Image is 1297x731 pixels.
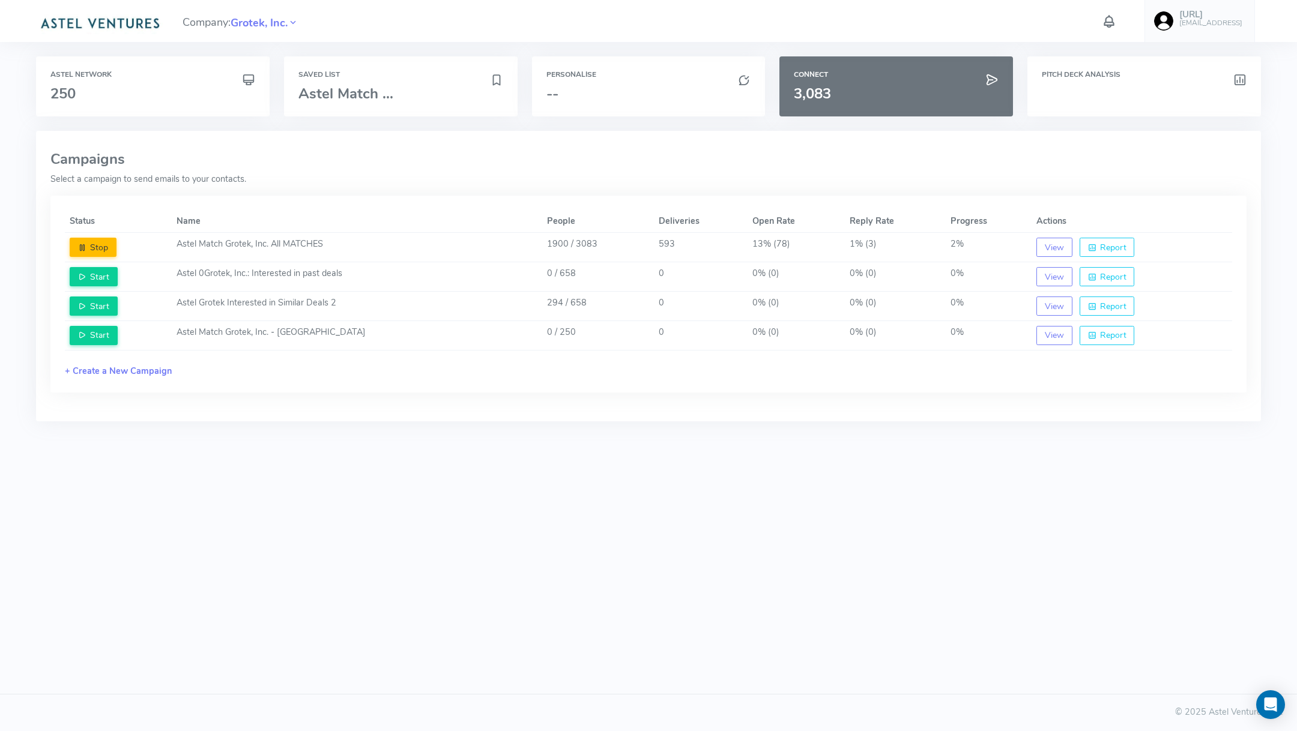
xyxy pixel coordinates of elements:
button: Report [1080,296,1135,316]
td: 294 / 658 [542,292,654,321]
button: View [1036,296,1072,316]
span: Astel Match ... [298,84,393,103]
td: 13% (78) [748,233,845,262]
h5: [URL] [1179,10,1242,20]
div: © 2025 Astel Ventures Ltd. [14,706,1283,719]
td: 0% (0) [748,292,845,321]
th: Deliveries [654,210,748,233]
h6: Pitch Deck Analysis [1042,71,1247,79]
button: Start [70,326,118,345]
td: 0% (0) [845,262,946,292]
td: 0% (0) [845,321,946,350]
span: 250 [50,84,76,103]
p: Select a campaign to send emails to your contacts. [50,173,1247,186]
td: Astel 0Grotek, Inc.: Interested in past deals [172,262,542,292]
h3: Campaigns [50,151,1247,167]
td: 2% [946,233,1032,262]
h6: Personalise [546,71,751,79]
span: 3,083 [794,84,831,103]
h6: [EMAIL_ADDRESS] [1179,19,1242,27]
span: Company: [183,11,298,32]
td: 0% (0) [748,262,845,292]
td: 1% (3) [845,233,946,262]
span: -- [546,84,558,103]
button: View [1036,326,1072,345]
button: Report [1080,267,1135,286]
button: View [1036,267,1072,286]
th: Open Rate [748,210,845,233]
span: Grotek, Inc. [231,15,288,31]
button: Start [70,296,118,316]
a: + Create a New Campaign [65,365,172,377]
button: Start [70,267,118,286]
td: Astel Match Grotek, Inc. - [GEOGRAPHIC_DATA] [172,321,542,350]
img: user-image [1154,11,1173,31]
td: Astel Match Grotek, Inc. All MATCHES [172,233,542,262]
button: Stop [70,238,116,257]
button: Report [1080,326,1135,345]
td: 0% (0) [845,292,946,321]
td: 0 / 250 [542,321,654,350]
td: 1900 / 3083 [542,233,654,262]
h6: Connect [794,71,999,79]
div: Open Intercom Messenger [1256,690,1285,719]
td: 593 [654,233,748,262]
td: 0% [946,262,1032,292]
td: Astel Grotek Interested in Similar Deals 2 [172,292,542,321]
td: 0 [654,321,748,350]
h6: Saved List [298,71,503,79]
td: 0% [946,321,1032,350]
button: View [1036,238,1072,257]
td: 0% (0) [748,321,845,350]
h6: Astel Network [50,71,255,79]
th: People [542,210,654,233]
th: Reply Rate [845,210,946,233]
th: Status [65,210,172,233]
td: 0 / 658 [542,262,654,292]
td: 0 [654,292,748,321]
button: Report [1080,238,1135,257]
th: Actions [1032,210,1232,233]
td: 0% [946,292,1032,321]
a: Grotek, Inc. [231,15,288,29]
td: 0 [654,262,748,292]
th: Name [172,210,542,233]
th: Progress [946,210,1032,233]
